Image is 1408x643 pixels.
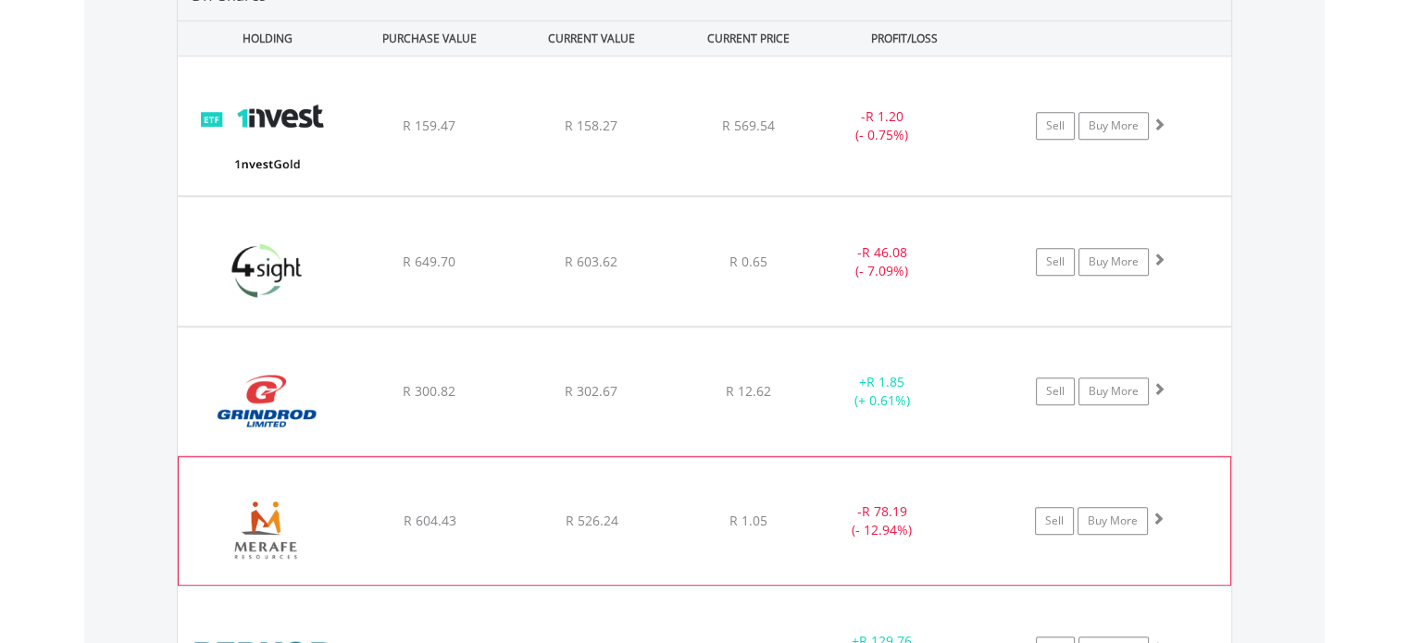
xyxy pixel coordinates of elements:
span: R 78.19 [861,502,906,520]
a: Sell [1036,377,1075,405]
img: EQU.ZA.GND.png [187,351,346,451]
div: HOLDING [179,21,347,56]
span: R 604.43 [403,512,455,529]
span: R 1.05 [729,512,767,529]
a: Buy More [1078,248,1149,276]
a: Buy More [1078,377,1149,405]
img: EQU.ZA.MRF.png [188,480,347,580]
span: R 300.82 [403,382,455,400]
span: R 159.47 [403,117,455,134]
span: R 603.62 [565,253,617,270]
span: R 526.24 [565,512,617,529]
span: R 569.54 [722,117,775,134]
span: R 649.70 [403,253,455,270]
span: R 158.27 [565,117,617,134]
img: EQU.ZA.ETFGLD.png [187,80,346,191]
span: R 1.20 [866,107,903,125]
div: CURRENT PRICE [674,21,821,56]
span: R 46.08 [862,243,907,261]
div: CURRENT VALUE [513,21,671,56]
div: + (+ 0.61%) [813,373,953,410]
a: Sell [1036,112,1075,140]
div: PURCHASE VALUE [351,21,509,56]
a: Sell [1035,507,1074,535]
div: - (- 7.09%) [813,243,953,280]
span: R 302.67 [565,382,617,400]
a: Buy More [1078,112,1149,140]
span: R 12.62 [726,382,771,400]
div: - (- 0.75%) [813,107,953,144]
span: R 0.65 [729,253,767,270]
div: PROFIT/LOSS [826,21,984,56]
a: Sell [1036,248,1075,276]
img: EQU.ZA.4SI.png [187,220,346,320]
div: - (- 12.94%) [812,502,951,539]
a: Buy More [1078,507,1148,535]
span: R 1.85 [866,373,904,390]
